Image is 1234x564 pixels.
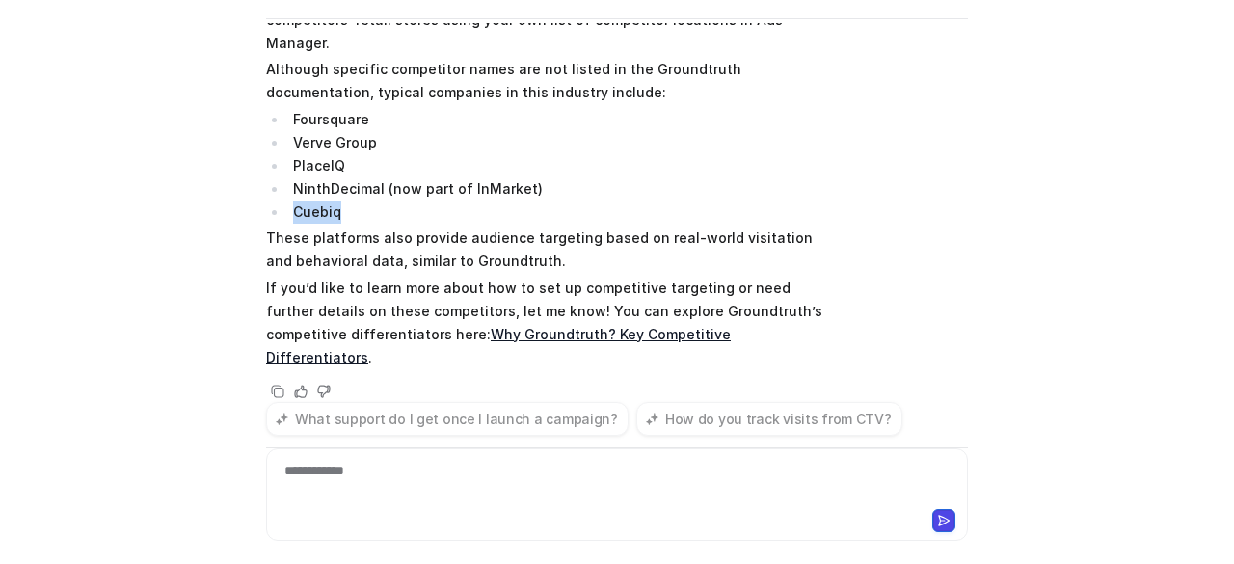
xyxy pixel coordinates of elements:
p: If you’d like to learn more about how to set up competitive targeting or need further details on ... [266,277,830,369]
p: These platforms also provide audience targeting based on real-world visitation and behavioral dat... [266,227,830,273]
p: Although specific competitor names are not listed in the Groundtruth documentation, typical compa... [266,58,830,104]
li: Foursquare [287,108,830,131]
button: What support do I get once I launch a campaign? [266,402,629,436]
li: NinthDecimal (now part of InMarket) [287,177,830,201]
li: Verve Group [287,131,830,154]
a: Why Groundtruth? Key Competitive Differentiators [266,326,731,365]
li: PlaceIQ [287,154,830,177]
li: Cuebiq [287,201,830,224]
button: How do you track visits from CTV? [636,402,902,436]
